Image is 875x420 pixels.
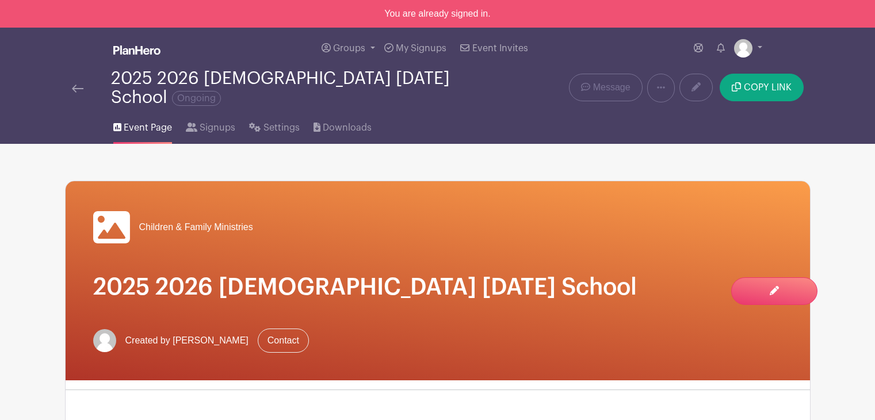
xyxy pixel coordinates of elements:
[333,44,365,53] span: Groups
[456,28,532,69] a: Event Invites
[734,39,752,58] img: default-ce2991bfa6775e67f084385cd625a349d9dcbb7a52a09fb2fda1e96e2d18dcdb.png
[111,69,484,107] div: 2025 2026 [DEMOGRAPHIC_DATA] [DATE] School
[396,44,446,53] span: My Signups
[139,220,253,234] span: Children & Family Ministries
[125,334,249,348] span: Created by [PERSON_NAME]
[93,273,782,301] h1: 2025 2026 [DEMOGRAPHIC_DATA] [DATE] School
[569,74,642,101] a: Message
[124,121,172,135] span: Event Page
[258,329,309,353] a: Contact
[720,74,803,101] button: COPY LINK
[263,121,300,135] span: Settings
[249,107,299,144] a: Settings
[593,81,631,94] span: Message
[472,44,528,53] span: Event Invites
[200,121,235,135] span: Signups
[186,107,235,144] a: Signups
[314,107,372,144] a: Downloads
[93,329,116,352] img: default-ce2991bfa6775e67f084385cd625a349d9dcbb7a52a09fb2fda1e96e2d18dcdb.png
[744,83,792,92] span: COPY LINK
[172,91,221,106] span: Ongoing
[380,28,451,69] a: My Signups
[323,121,372,135] span: Downloads
[72,85,83,93] img: back-arrow-29a5d9b10d5bd6ae65dc969a981735edf675c4d7a1fe02e03b50dbd4ba3cdb55.svg
[113,107,172,144] a: Event Page
[317,28,380,69] a: Groups
[113,45,161,55] img: logo_white-6c42ec7e38ccf1d336a20a19083b03d10ae64f83f12c07503d8b9e83406b4c7d.svg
